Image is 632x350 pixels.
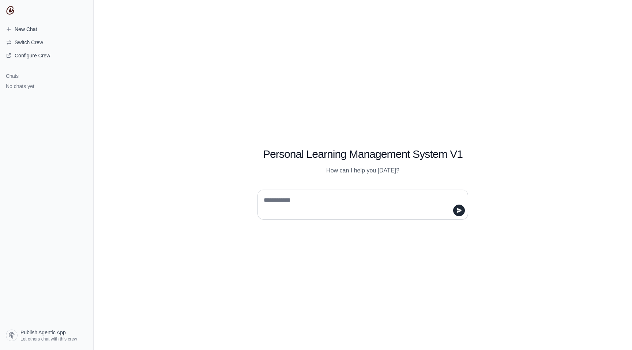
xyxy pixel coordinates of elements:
[3,50,90,61] a: Configure Crew
[257,148,468,161] h1: Personal Learning Management System V1
[3,23,90,35] a: New Chat
[257,166,468,175] p: How can I help you [DATE]?
[3,327,90,344] a: Publish Agentic App Let others chat with this crew
[15,52,50,59] span: Configure Crew
[20,329,66,336] span: Publish Agentic App
[15,26,37,33] span: New Chat
[6,6,15,15] img: CrewAI Logo
[3,37,90,48] button: Switch Crew
[20,336,77,342] span: Let others chat with this crew
[15,39,43,46] span: Switch Crew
